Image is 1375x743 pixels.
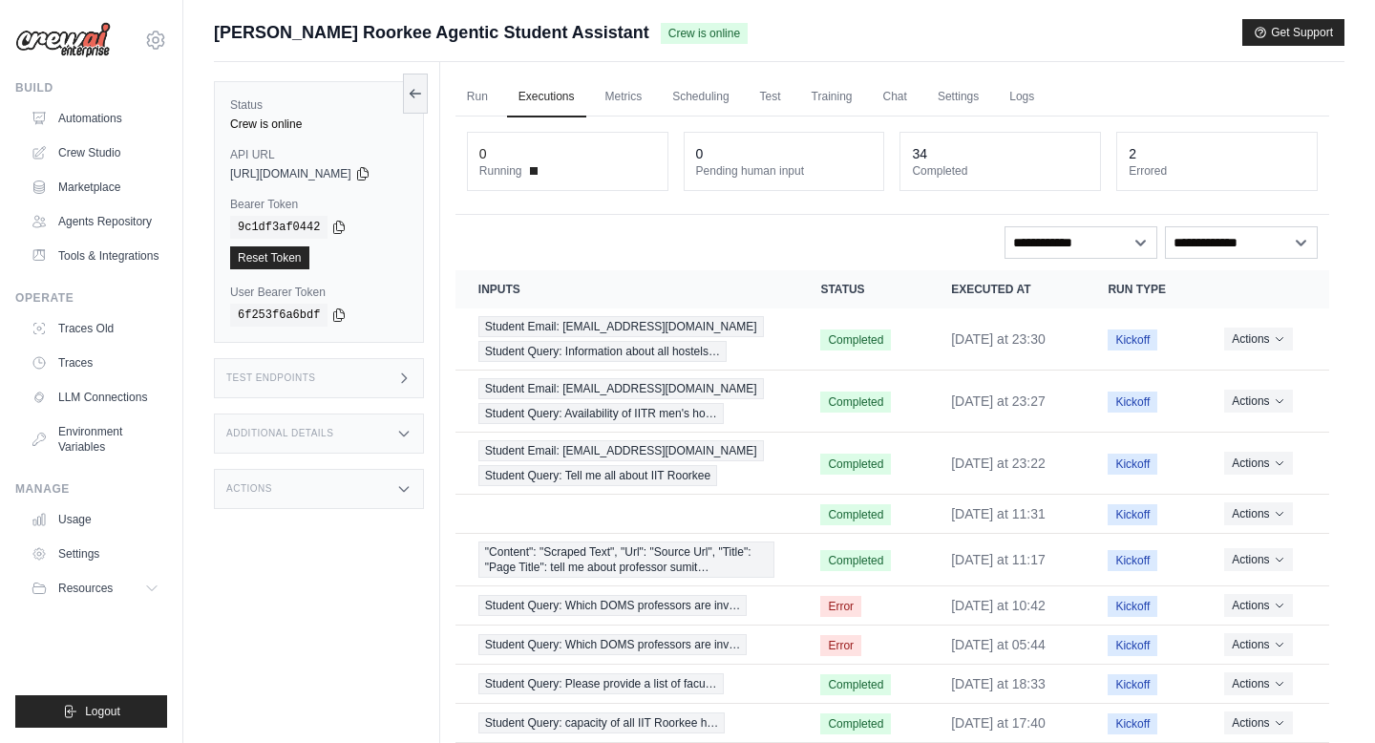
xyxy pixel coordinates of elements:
button: Actions for execution [1224,328,1292,350]
code: 9c1df3af0442 [230,216,328,239]
a: View execution details for Student Query [478,712,775,733]
dt: Completed [912,163,1089,179]
label: Status [230,97,408,113]
a: Metrics [594,77,654,117]
time: September 23, 2025 at 18:33 EDT [951,676,1046,691]
div: 2 [1129,144,1136,163]
time: September 27, 2025 at 23:22 EDT [951,456,1046,471]
a: View execution details for Student Query [478,595,775,616]
a: Traces [23,348,167,378]
time: September 25, 2025 at 10:42 EDT [951,598,1046,613]
dt: Errored [1129,163,1305,179]
span: Student Email: [EMAIL_ADDRESS][DOMAIN_NAME] [478,316,764,337]
a: Usage [23,504,167,535]
button: Resources [23,573,167,604]
span: Kickoff [1108,550,1157,571]
a: Scheduling [661,77,740,117]
button: Actions for execution [1224,594,1292,617]
span: Student Query: Which DOMS professors are inv… [478,634,747,655]
span: Running [479,163,522,179]
span: Kickoff [1108,635,1157,656]
span: Student Query: Availability of IITR men's ho… [478,403,724,424]
span: [PERSON_NAME] Roorkee Agentic Student Assistant [214,19,649,46]
time: September 27, 2025 at 11:31 EDT [951,506,1046,521]
button: Actions for execution [1224,390,1292,413]
span: Kickoff [1108,504,1157,525]
code: 6f253f6a6bdf [230,304,328,327]
a: Chat [872,77,919,117]
div: 34 [912,144,927,163]
time: September 27, 2025 at 11:17 EDT [951,552,1046,567]
time: September 27, 2025 at 23:30 EDT [951,331,1046,347]
label: Bearer Token [230,197,408,212]
a: Training [800,77,864,117]
div: 0 [479,144,487,163]
span: Crew is online [661,23,748,44]
button: Actions for execution [1224,548,1292,571]
th: Run Type [1085,270,1201,308]
span: Kickoff [1108,392,1157,413]
a: Marketplace [23,172,167,202]
th: Executed at [928,270,1085,308]
span: Completed [820,392,891,413]
span: Error [820,596,861,617]
span: Completed [820,504,891,525]
h3: Test Endpoints [226,372,316,384]
h3: Actions [226,483,272,495]
span: Student Email: [EMAIL_ADDRESS][DOMAIN_NAME] [478,378,764,399]
span: Student Query: Tell me all about IIT Roorkee [478,465,717,486]
a: Settings [23,539,167,569]
a: Test [749,77,793,117]
span: Error [820,635,861,656]
a: Environment Variables [23,416,167,462]
span: Completed [820,329,891,350]
span: Kickoff [1108,596,1157,617]
a: View execution details for Student Email [478,440,775,486]
span: Student Query: Information about all hostels… [478,341,727,362]
span: Resources [58,581,113,596]
div: Manage [15,481,167,497]
span: Kickoff [1108,454,1157,475]
span: Completed [820,674,891,695]
button: Actions for execution [1224,711,1292,734]
th: Status [797,270,928,308]
button: Actions for execution [1224,502,1292,525]
span: Student Email: [EMAIL_ADDRESS][DOMAIN_NAME] [478,440,764,461]
label: User Bearer Token [230,285,408,300]
a: View execution details for Student Query [478,634,775,655]
div: Operate [15,290,167,306]
a: View execution details for Student Email [478,316,775,362]
a: Tools & Integrations [23,241,167,271]
a: Logs [998,77,1046,117]
span: Student Query: capacity of all IIT Roorkee h… [478,712,726,733]
button: Actions for execution [1224,672,1292,695]
span: Completed [820,454,891,475]
th: Inputs [455,270,798,308]
span: "Content": "Scraped Text", "Url": "Source Url", "Title": "Page Title": tell me about professor su... [478,541,775,578]
h3: Additional Details [226,428,333,439]
button: Get Support [1242,19,1344,46]
a: Run [455,77,499,117]
time: September 23, 2025 at 17:40 EDT [951,715,1046,731]
span: Completed [820,550,891,571]
button: Actions for execution [1224,452,1292,475]
a: View execution details for Student Query [478,673,775,694]
img: Logo [15,22,111,58]
a: View execution details for Student Email [478,378,775,424]
label: API URL [230,147,408,162]
span: [URL][DOMAIN_NAME] [230,166,351,181]
a: Crew Studio [23,138,167,168]
span: Completed [820,713,891,734]
span: Kickoff [1108,713,1157,734]
span: Student Query: Which DOMS professors are inv… [478,595,747,616]
span: Kickoff [1108,674,1157,695]
a: Agents Repository [23,206,167,237]
div: 0 [696,144,704,163]
a: Automations [23,103,167,134]
button: Actions for execution [1224,633,1292,656]
time: September 27, 2025 at 23:27 EDT [951,393,1046,409]
button: Logout [15,695,167,728]
a: Settings [926,77,990,117]
span: Kickoff [1108,329,1157,350]
a: View execution details for "Content": "Scraped Text", "Url": "Source Url", "Title": "Page Title" [478,541,775,578]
